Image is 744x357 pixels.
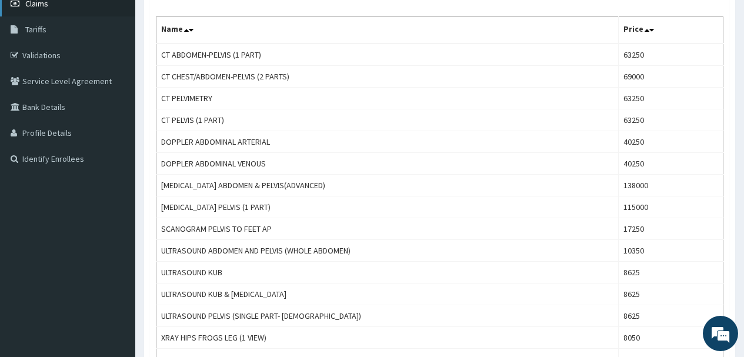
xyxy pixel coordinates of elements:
td: ULTRASOUND KUB [156,262,619,283]
td: CT ABDOMEN-PELVIS (1 PART) [156,44,619,66]
span: We're online! [68,105,162,223]
td: 8050 [618,327,723,349]
div: Chat with us now [61,66,198,81]
td: 115000 [618,196,723,218]
td: CT PELVIMETRY [156,88,619,109]
td: ULTRASOUND ABDOMEN AND PELVIS (WHOLE ABDOMEN) [156,240,619,262]
td: CT CHEST/ABDOMEN-PELVIS (2 PARTS) [156,66,619,88]
td: DOPPLER ABDOMINAL ARTERIAL [156,131,619,153]
td: 63250 [618,88,723,109]
td: 63250 [618,109,723,131]
td: [MEDICAL_DATA] PELVIS (1 PART) [156,196,619,218]
td: 40250 [618,153,723,175]
td: 40250 [618,131,723,153]
td: 17250 [618,218,723,240]
td: 10350 [618,240,723,262]
th: Name [156,17,619,44]
td: 8625 [618,305,723,327]
td: ULTRASOUND PELVIS (SINGLE PART- [DEMOGRAPHIC_DATA]) [156,305,619,327]
td: CT PELVIS (1 PART) [156,109,619,131]
td: XRAY HIPS FROGS LEG (1 VIEW) [156,327,619,349]
th: Price [618,17,723,44]
td: DOPPLER ABDOMINAL VENOUS [156,153,619,175]
td: 8625 [618,262,723,283]
textarea: Type your message and hit 'Enter' [6,235,224,276]
td: SCANOGRAM PELVIS TO FEET AP [156,218,619,240]
td: 69000 [618,66,723,88]
td: 63250 [618,44,723,66]
td: 8625 [618,283,723,305]
img: d_794563401_company_1708531726252_794563401 [22,59,48,88]
div: Minimize live chat window [193,6,221,34]
td: [MEDICAL_DATA] ABDOMEN & PELVIS(ADVANCED) [156,175,619,196]
td: 138000 [618,175,723,196]
td: ULTRASOUND KUB & [MEDICAL_DATA] [156,283,619,305]
span: Tariffs [25,24,46,35]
